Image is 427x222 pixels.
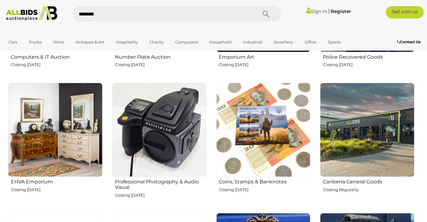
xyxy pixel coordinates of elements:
a: Charity [145,37,168,47]
img: Allbids.com.au [3,6,60,21]
h2: Police Recovered Goods [323,53,415,60]
p: Closing [DATE] [11,186,103,193]
p: Closing [DATE] [219,186,311,193]
img: Canberra General Goods [320,83,415,177]
h2: Number Plate Auction [115,53,207,60]
a: Sports [324,37,345,47]
h2: Professional Photography & Audio Visual [115,178,207,190]
a: Hospitality [112,37,142,47]
a: Canberra General Goods Closing Regularly [320,82,415,208]
p: Closing [DATE] [11,61,103,68]
a: Office [301,37,320,47]
h2: EHVA Emporium [11,178,103,185]
a: Antiques & Art [72,37,108,47]
h2: Emporium Art [219,53,311,60]
a: Cars [5,37,21,47]
a: Sign In [307,8,328,14]
a: Household [205,37,235,47]
h2: Computers & IT Auction [11,53,103,60]
p: Closing [DATE] [115,192,207,199]
a: [GEOGRAPHIC_DATA] [5,47,57,57]
p: Closing [DATE] [219,61,311,68]
a: Sell with us [386,6,424,19]
span: | [328,8,330,15]
a: Contact Us [397,39,422,45]
a: Industrial [239,37,267,47]
a: Professional Photography & Audio Visual Closing [DATE] [112,82,207,208]
p: Closing [DATE] [115,61,207,68]
p: Closing [DATE] [323,61,415,68]
a: Register [331,8,351,14]
a: Computers [171,37,202,47]
h2: Canberra General Goods [323,178,415,185]
h2: Coins, Stamps & Banknotes [219,178,311,185]
a: Coins, Stamps & Banknotes Closing [DATE] [216,82,311,208]
button: Search [251,6,281,22]
img: Coins, Stamps & Banknotes [216,83,311,177]
img: Professional Photography & Audio Visual [112,83,207,177]
a: Wine [49,37,68,47]
a: EHVA Emporium Closing [DATE] [8,82,103,208]
a: Trucks [25,37,46,47]
p: Closing Regularly [323,186,415,193]
img: EHVA Emporium [8,83,103,177]
b: Contact Us [397,40,421,44]
a: Jewellery [270,37,297,47]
